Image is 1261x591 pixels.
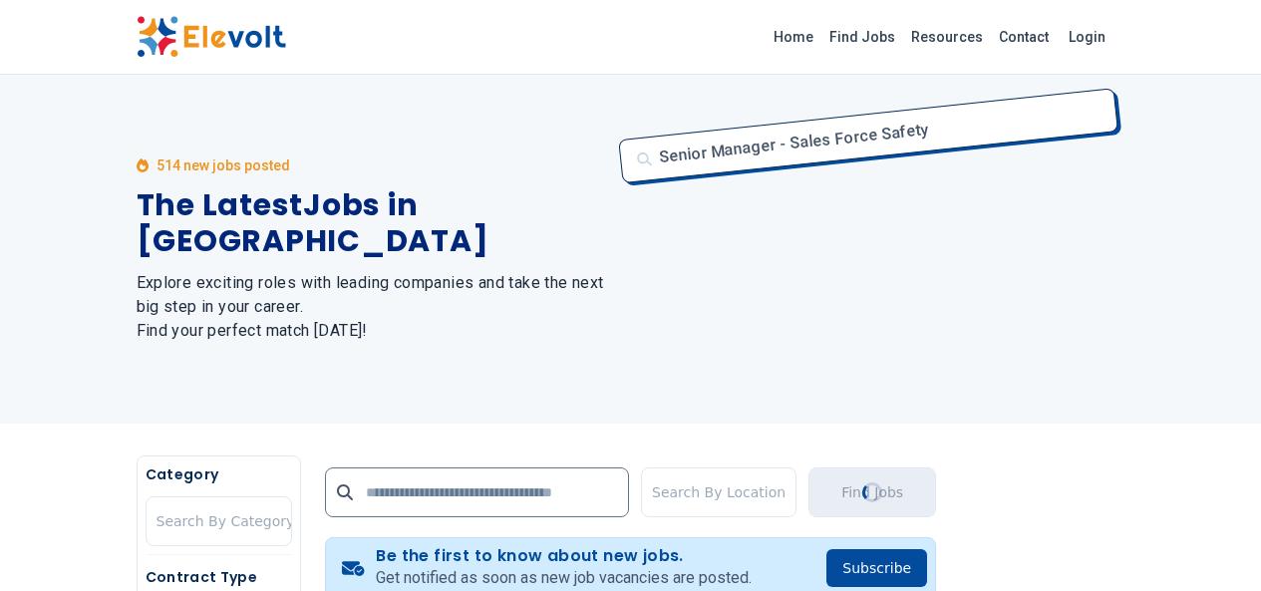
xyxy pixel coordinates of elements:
[137,271,607,343] h2: Explore exciting roles with leading companies and take the next big step in your career. Find you...
[146,464,292,484] h5: Category
[991,21,1057,53] a: Contact
[146,567,292,587] h5: Contract Type
[826,549,927,587] button: Subscribe
[137,187,607,259] h1: The Latest Jobs in [GEOGRAPHIC_DATA]
[1057,17,1117,57] a: Login
[137,16,286,58] img: Elevolt
[1161,495,1261,591] iframe: Chat Widget
[766,21,821,53] a: Home
[821,21,903,53] a: Find Jobs
[157,155,290,175] p: 514 new jobs posted
[376,546,752,566] h4: Be the first to know about new jobs.
[903,21,991,53] a: Resources
[376,566,752,590] p: Get notified as soon as new job vacancies are posted.
[808,467,936,517] button: Find JobsLoading...
[858,478,885,505] div: Loading...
